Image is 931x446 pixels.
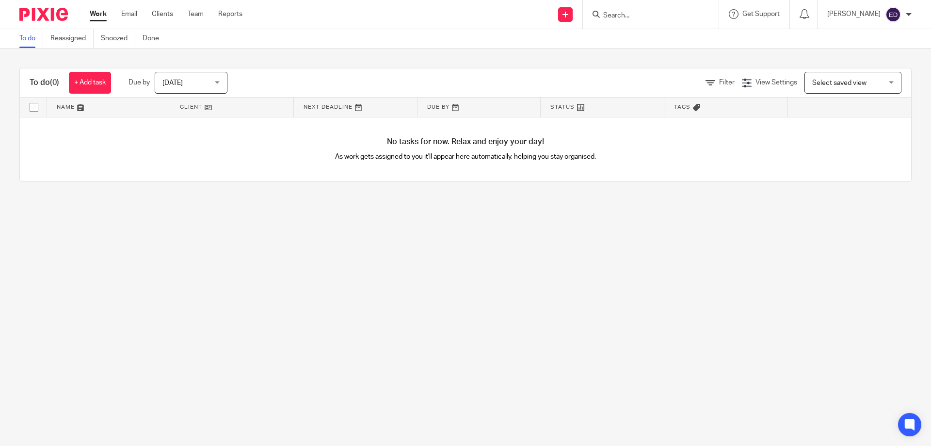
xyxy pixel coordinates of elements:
[162,80,183,86] span: [DATE]
[674,104,690,110] span: Tags
[742,11,780,17] span: Get Support
[50,79,59,86] span: (0)
[128,78,150,87] p: Due by
[90,9,107,19] a: Work
[755,79,797,86] span: View Settings
[188,9,204,19] a: Team
[827,9,881,19] p: [PERSON_NAME]
[812,80,867,86] span: Select saved view
[19,8,68,21] img: Pixie
[101,29,135,48] a: Snoozed
[885,7,901,22] img: svg%3E
[602,12,690,20] input: Search
[243,152,689,162] p: As work gets assigned to you it'll appear here automatically, helping you stay organised.
[19,29,43,48] a: To do
[152,9,173,19] a: Clients
[50,29,94,48] a: Reassigned
[719,79,735,86] span: Filter
[30,78,59,88] h1: To do
[143,29,166,48] a: Done
[218,9,242,19] a: Reports
[69,72,111,94] a: + Add task
[20,137,911,147] h4: No tasks for now. Relax and enjoy your day!
[121,9,137,19] a: Email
